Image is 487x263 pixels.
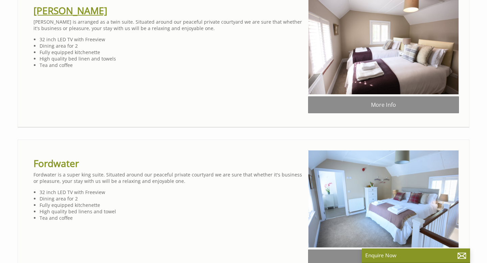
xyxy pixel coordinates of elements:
[40,189,303,195] li: 32 inch LED TV with Freeview
[33,19,303,31] p: [PERSON_NAME] is arranged as a twin suite. Situated around our peaceful private courtyard we are ...
[308,96,459,113] a: More Info
[40,202,303,208] li: Fully equipped kitchenette
[40,215,303,221] li: Tea and coffee
[40,49,303,55] li: Fully equipped kitchenette
[33,157,79,170] a: Fordwater
[40,208,303,215] li: High quality bed linens and towel
[40,36,303,43] li: 32 inch LED TV with Freeview
[40,195,303,202] li: Dining area for 2
[308,150,459,248] img: 150420-122203-FordWater-.original.jpg
[40,62,303,68] li: Tea and coffee
[33,171,303,184] p: Fordwater is a super king suite. Situated around our peaceful private courtyard we are sure that ...
[40,43,303,49] li: Dining area for 2
[365,252,467,259] p: Enquire Now
[40,55,303,62] li: High quality bed linen and towels
[33,4,107,17] a: [PERSON_NAME]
